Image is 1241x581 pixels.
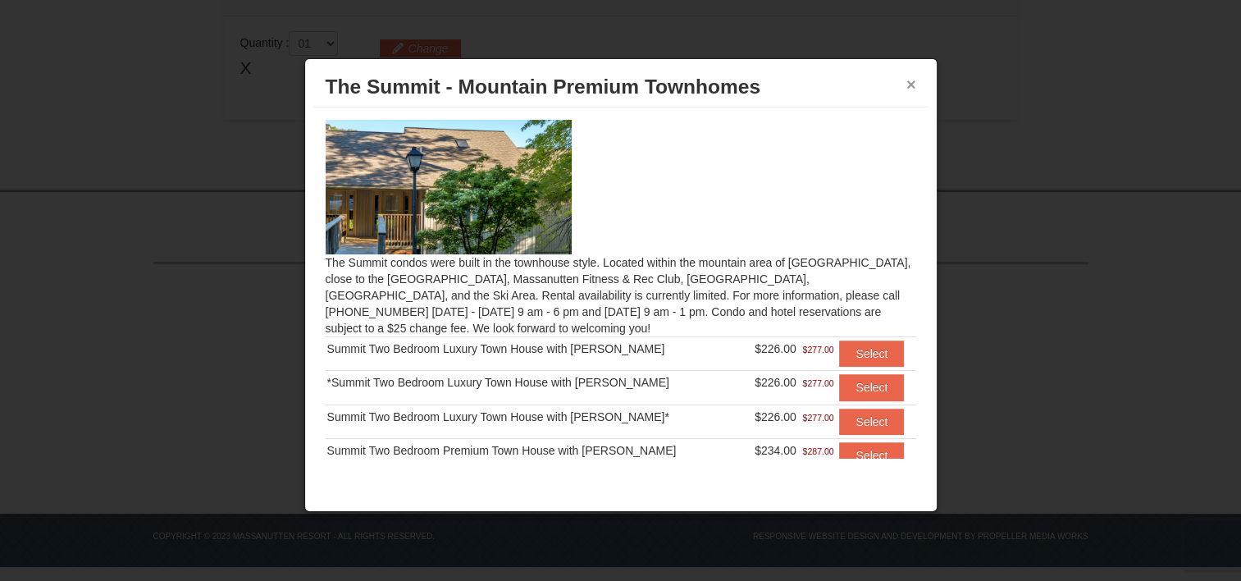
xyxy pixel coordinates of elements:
[839,341,904,367] button: Select
[326,75,760,98] span: The Summit - Mountain Premium Townhomes
[327,442,743,459] div: Summit Two Bedroom Premium Town House with [PERSON_NAME]
[906,76,916,93] button: ×
[755,444,796,457] span: $234.00
[326,120,572,254] img: 19219034-1-0eee7e00.jpg
[802,443,833,460] span: $287.00
[755,410,796,423] span: $226.00
[327,374,743,391] div: *Summit Two Bedroom Luxury Town House with [PERSON_NAME]
[802,341,833,358] span: $277.00
[839,442,904,469] button: Select
[313,108,928,459] div: The Summit condos were built in the townhouse style. Located within the mountain area of [GEOGRAP...
[755,376,796,389] span: $226.00
[327,409,743,425] div: Summit Two Bedroom Luxury Town House with [PERSON_NAME]*
[755,342,796,355] span: $226.00
[839,409,904,435] button: Select
[802,375,833,391] span: $277.00
[327,341,743,357] div: Summit Two Bedroom Luxury Town House with [PERSON_NAME]
[839,374,904,400] button: Select
[802,409,833,426] span: $277.00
